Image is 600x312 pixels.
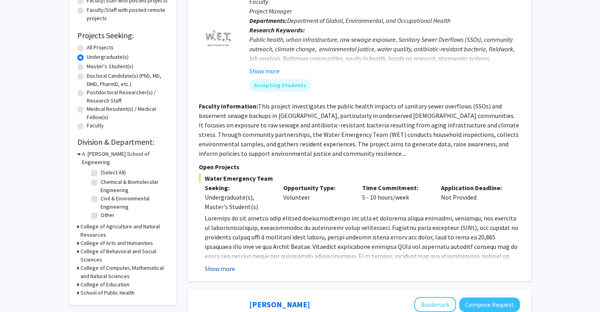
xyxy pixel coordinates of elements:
label: (Select All) [101,168,126,177]
p: Time Commitment: [362,183,429,192]
h3: College of Behavioral and Social Sciences [80,247,168,264]
label: Medical Resident(s) / Medical Fellow(s) [87,105,168,121]
label: Undergraduate(s) [87,53,129,61]
h3: College of Computer, Mathematical and Natural Sciences [80,264,168,280]
label: Faculty/Staff with posted remote projects [87,6,168,22]
b: Departments: [249,17,287,24]
mat-chip: Accepting Students [249,79,311,92]
button: Show more [249,66,280,76]
h3: School of Public Health [80,289,135,297]
label: All Projects [87,43,114,52]
span: Water Emergency Team [199,174,520,183]
button: Compose Request to Wolfgang Losert [459,297,520,312]
label: Faculty [87,121,104,130]
button: Show more [205,264,235,273]
b: Research Keywords: [249,26,305,34]
div: Public health, urban infrastructure, raw sewage exposure, Sanitary Sewer Overflows (SSOs), commun... [249,35,520,73]
fg-read-more: This project investigates the public health impacts of sanitary sewer overflows (SSOs) and baseme... [199,102,519,157]
h3: College of Education [80,280,129,289]
b: Faculty Information: [199,102,258,110]
a: [PERSON_NAME] [249,299,310,309]
p: Seeking: [205,183,272,192]
div: 5 - 10 hours/week [356,183,435,211]
button: Add Wolfgang Losert to Bookmarks [414,297,456,312]
label: Postdoctoral Researcher(s) / Research Staff [87,88,168,105]
h3: A. [PERSON_NAME] School of Engineering [82,150,168,166]
div: Volunteer [277,183,356,211]
label: Civil & Environmental Engineering [101,194,166,211]
div: Not Provided [435,183,514,211]
h3: College of Arts and Humanities [80,239,153,247]
p: Project Manager [249,6,520,16]
p: Open Projects [199,162,520,172]
div: Undergraduate(s), Master's Student(s) [205,192,272,211]
h3: College of Agriculture and Natural Resources [80,222,168,239]
h2: Division & Department: [77,137,168,147]
span: Department of Global, Environmental, and Occupational Health [287,17,450,24]
iframe: Chat [6,277,34,306]
label: Chemical & Biomolecular Engineering [101,178,166,194]
p: Opportunity Type: [283,183,350,192]
label: Master's Student(s) [87,62,133,71]
p: Application Deadline: [441,183,508,192]
label: Doctoral Candidate(s) (PhD, MD, DMD, PharmD, etc.) [87,72,168,88]
h2: Projects Seeking: [77,31,168,40]
label: Other [101,211,114,219]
